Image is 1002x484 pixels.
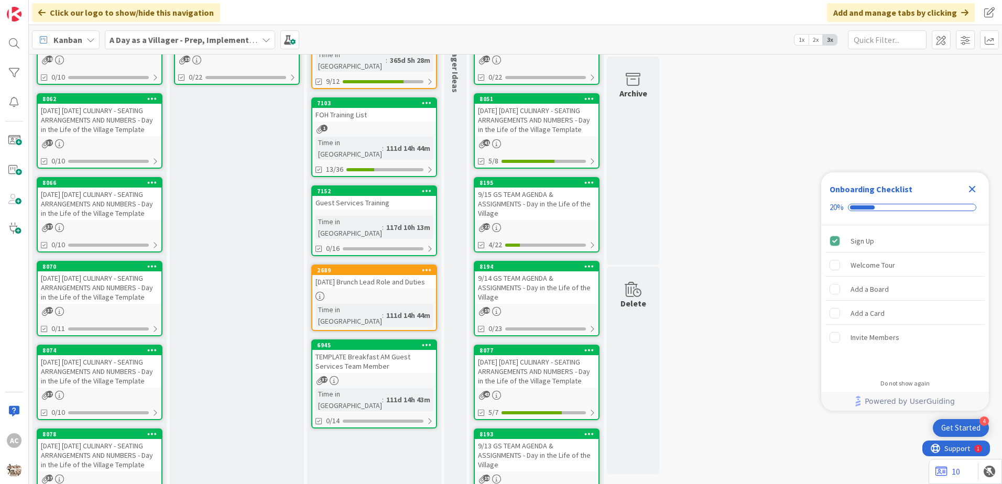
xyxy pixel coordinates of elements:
div: 8070[DATE] [DATE] CULINARY - SEATING ARRANGEMENTS AND NUMBERS - Day in the Life of the Village Te... [38,262,161,304]
div: 8194 [480,263,598,270]
span: 5/7 [488,407,498,418]
div: [DATE] Brunch Lead Role and Duties [312,275,436,289]
div: 81939/13 GS TEAM AGENDA & ASSIGNMENTS - Day in the Life of the Village [475,430,598,471]
div: 9/13 GS TEAM AGENDA & ASSIGNMENTS - Day in the Life of the Village [475,439,598,471]
div: 8195 [475,178,598,188]
div: 8062[DATE] [DATE] CULINARY - SEATING ARRANGEMENTS AND NUMBERS - Day in the Life of the Village Te... [38,94,161,136]
div: 365d 5h 28m [387,54,433,66]
span: 0/10 [51,239,65,250]
a: 7103FOH Training ListTime in [GEOGRAPHIC_DATA]:111d 14h 44m13/36 [311,97,437,177]
div: 111d 14h 43m [384,394,433,405]
div: Time in [GEOGRAPHIC_DATA] [315,304,382,327]
span: 21 [483,56,490,62]
div: Sign Up is complete. [825,229,985,252]
div: 7152 [317,188,436,195]
div: 8066 [42,179,161,186]
div: 8193 [480,431,598,438]
a: 8074[DATE] [DATE] CULINARY - SEATING ARRANGEMENTS AND NUMBERS - Day in the Life of the Village Te... [37,345,162,420]
div: 117d 10h 13m [384,222,433,233]
a: 8070[DATE] [DATE] CULINARY - SEATING ARRANGEMENTS AND NUMBERS - Day in the Life of the Village Te... [37,261,162,336]
div: [DATE] [DATE] CULINARY - SEATING ARRANGEMENTS AND NUMBERS - Day in the Life of the Village Template [475,104,598,136]
span: 37 [46,139,53,146]
div: 81949/14 GS TEAM AGENDA & ASSIGNMENTS - Day in the Life of the Village [475,262,598,304]
div: [DATE] [DATE] CULINARY - SEATING ARRANGEMENTS AND NUMBERS - Day in the Life of the Village Template [38,355,161,388]
div: 8066[DATE] [DATE] CULINARY - SEATING ARRANGEMENTS AND NUMBERS - Day in the Life of the Village Te... [38,178,161,220]
div: 7152Guest Services Training [312,186,436,210]
span: 19 [483,475,490,481]
div: 6945TEMPLATE Breakfast AM Guest Services Team Member [312,340,436,373]
div: Close Checklist [964,181,981,197]
span: New Villager Ideas [450,22,461,93]
div: 8066 [38,178,161,188]
a: 8077[DATE] [DATE] CULINARY - SEATING ARRANGEMENTS AND NUMBERS - Day in the Life of the Village Te... [474,345,600,420]
div: Onboarding Checklist [830,183,912,195]
div: 8077 [475,346,598,355]
div: Checklist items [821,225,989,372]
div: 8195 [480,179,598,186]
div: 7103 [317,100,436,107]
div: [DATE] [DATE] CULINARY - SEATING ARRANGEMENTS AND NUMBERS - Day in the Life of the Village Template [38,104,161,136]
span: : [386,54,387,66]
div: Time in [GEOGRAPHIC_DATA] [315,216,382,239]
div: 8193 [475,430,598,439]
span: 2x [809,35,823,45]
span: 43 [483,391,490,398]
div: Time in [GEOGRAPHIC_DATA] [315,137,382,160]
div: Add a Board [851,283,889,295]
div: Add and manage tabs by clicking [827,3,975,22]
div: [DATE] [DATE] CULINARY - SEATING ARRANGEMENTS AND NUMBERS - Day in the Life of the Village Template [38,188,161,220]
img: Visit kanbanzone.com [7,7,21,21]
span: 37 [46,223,53,230]
div: 8051 [475,94,598,104]
span: 37 [46,307,53,314]
div: 111d 14h 44m [384,310,433,321]
span: 19 [183,56,190,62]
div: 8077[DATE] [DATE] CULINARY - SEATING ARRANGEMENTS AND NUMBERS - Day in the Life of the Village Te... [475,346,598,388]
div: Delete [620,297,646,310]
div: Add a Board is incomplete. [825,278,985,301]
div: 6945 [312,340,436,350]
div: 8051[DATE] [DATE] CULINARY - SEATING ARRANGEMENTS AND NUMBERS - Day in the Life of the Village Te... [475,94,598,136]
div: 8070 [38,262,161,271]
div: 2689 [312,266,436,275]
div: TEMPLATE Breakfast AM Guest Services Team Member [312,350,436,373]
span: 0/11 [51,323,65,334]
div: [DATE] [DATE] CULINARY - SEATING ARRANGEMENTS AND NUMBERS - Day in the Life of the Village Template [38,271,161,304]
div: Invite Members is incomplete. [825,326,985,349]
div: Click our logo to show/hide this navigation [32,3,220,22]
div: Get Started [941,423,981,433]
span: 0/10 [51,407,65,418]
b: A Day as a Villager - Prep, Implement and Execute [110,35,297,45]
a: 8066[DATE] [DATE] CULINARY - SEATING ARRANGEMENTS AND NUMBERS - Day in the Life of the Village Te... [37,177,162,252]
div: 8074 [38,346,161,355]
a: 10 [935,465,960,478]
span: 0/14 [326,415,340,426]
span: 13/36 [326,164,343,175]
div: 7103 [312,98,436,108]
div: 2689[DATE] Brunch Lead Role and Duties [312,266,436,289]
a: 81959/15 GS TEAM AGENDA & ASSIGNMENTS - Day in the Life of the Village4/22 [474,177,600,252]
div: FOH Training List [312,108,436,122]
div: Invite Members [851,331,899,344]
div: 8078 [38,430,161,439]
div: 8194 [475,262,598,271]
span: 0/23 [488,323,502,334]
div: 20% [830,203,844,212]
div: 111d 14h 44m [384,142,433,154]
span: Powered by UserGuiding [865,395,955,408]
span: 0/16 [326,243,340,254]
a: 6945TEMPLATE Breakfast AM Guest Services Team MemberTime in [GEOGRAPHIC_DATA]:111d 14h 43m0/14 [311,339,437,428]
div: 81959/15 GS TEAM AGENDA & ASSIGNMENTS - Day in the Life of the Village [475,178,598,220]
div: 8078[DATE] [DATE] CULINARY - SEATING ARRANGEMENTS AND NUMBERS - Day in the Life of the Village Te... [38,430,161,471]
div: Guest Services Training [312,196,436,210]
input: Quick Filter... [848,30,927,49]
a: Powered by UserGuiding [826,392,984,411]
div: [DATE] [DATE] CULINARY - SEATING ARRANGEMENTS AND NUMBERS - Day in the Life of the Village Template [475,355,598,388]
div: 9/15 GS TEAM AGENDA & ASSIGNMENTS - Day in the Life of the Village [475,188,598,220]
span: : [382,310,384,321]
div: Footer [821,392,989,411]
a: 2689[DATE] Brunch Lead Role and DutiesTime in [GEOGRAPHIC_DATA]:111d 14h 44m [311,265,437,331]
div: Welcome Tour is incomplete. [825,254,985,277]
a: 7152Guest Services TrainingTime in [GEOGRAPHIC_DATA]:117d 10h 13m0/16 [311,185,437,256]
span: Kanban [53,34,82,46]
